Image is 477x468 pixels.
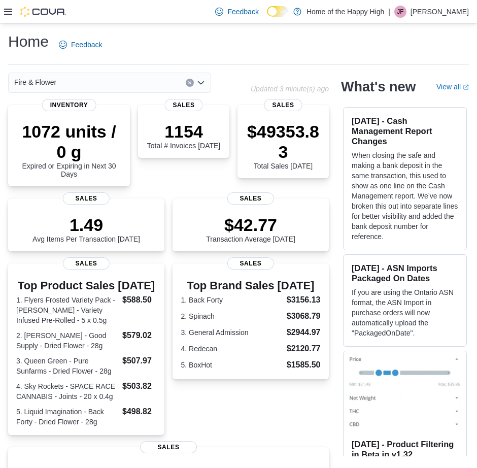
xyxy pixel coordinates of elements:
h3: [DATE] - Product Filtering in Beta in v1.32 [352,439,458,459]
p: Home of the Happy High [306,6,384,18]
span: Feedback [227,7,258,17]
img: Cova [20,7,66,17]
span: Inventory [42,99,96,111]
p: If you are using the Ontario ASN format, the ASN Import in purchase orders will now automatically... [352,287,458,338]
dt: 3. General Admission [181,327,283,338]
div: Avg Items Per Transaction [DATE] [32,215,140,243]
span: Sales [165,99,203,111]
dt: 5. Liquid Imagination - Back Forty - Dried Flower - 28g [16,407,118,427]
dt: 1. Flyers Frosted Variety Pack - [PERSON_NAME] - Variety Infused Pre-Rolled - 5 x 0.5g [16,295,118,325]
h2: What's new [341,79,416,95]
span: Fire & Flower [14,76,56,88]
h3: [DATE] - Cash Management Report Changes [352,116,458,146]
p: 1072 units / 0 g [16,121,122,162]
div: Total # Invoices [DATE] [147,121,220,150]
a: View allExternal link [436,83,469,91]
dd: $588.50 [122,294,156,306]
dd: $2944.97 [287,326,321,339]
h3: Top Brand Sales [DATE] [181,280,321,292]
span: JF [397,6,403,18]
p: 1.49 [32,215,140,235]
p: $42.77 [206,215,295,235]
span: Sales [63,257,110,270]
span: Sales [227,192,274,205]
dt: 2. [PERSON_NAME] - Good Supply - Dried Flower - 28g [16,330,118,351]
span: Sales [227,257,274,270]
dd: $3068.79 [287,310,321,322]
h3: Top Product Sales [DATE] [16,280,156,292]
div: Expired or Expiring in Next 30 Days [16,121,122,178]
dd: $579.02 [122,329,156,342]
svg: External link [463,84,469,90]
span: Feedback [71,40,102,50]
p: | [388,6,390,18]
dd: $498.82 [122,406,156,418]
dd: $1585.50 [287,359,321,371]
input: Dark Mode [267,6,288,17]
div: Total Sales [DATE] [246,121,321,170]
span: Sales [264,99,302,111]
button: Open list of options [197,79,205,87]
h3: [DATE] - ASN Imports Packaged On Dates [352,263,458,283]
dt: 4. Redecan [181,344,283,354]
p: $49353.83 [246,121,321,162]
p: When closing the safe and making a bank deposit in the same transaction, this used to show as one... [352,150,458,242]
dt: 5. BoxHot [181,360,283,370]
span: Sales [140,441,197,453]
dd: $3156.13 [287,294,321,306]
dt: 3. Queen Green - Pure Sunfarms - Dried Flower - 28g [16,356,118,376]
a: Feedback [55,35,106,55]
button: Clear input [186,79,194,87]
p: [PERSON_NAME] [411,6,469,18]
dd: $503.82 [122,380,156,392]
dd: $507.97 [122,355,156,367]
p: 1154 [147,121,220,142]
a: Feedback [211,2,262,22]
dd: $2120.77 [287,343,321,355]
span: Sales [63,192,110,205]
div: Jacob Franklin [394,6,406,18]
div: Transaction Average [DATE] [206,215,295,243]
dt: 2. Spinach [181,311,283,321]
p: Updated 3 minute(s) ago [251,85,329,93]
dt: 4. Sky Rockets - SPACE RACE CANNABIS - Joints - 20 x 0.4g [16,381,118,402]
dt: 1. Back Forty [181,295,283,305]
h1: Home [8,31,49,52]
